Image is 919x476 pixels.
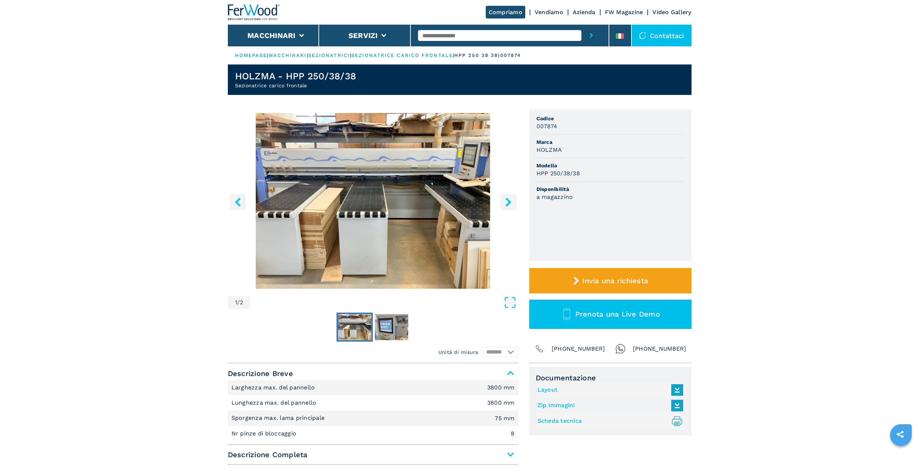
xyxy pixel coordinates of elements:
[308,53,350,58] a: sezionatrici
[231,384,317,392] p: Larghezza max. del pannello
[438,348,479,356] em: Unità di misura
[375,314,408,340] img: c94f3dc31da3f0b1ffe7abc8bee66845
[231,399,318,407] p: Lunghezza max. del pannello
[581,25,601,46] button: submit-button
[230,194,246,210] button: left-button
[535,9,563,16] a: Vendiamo
[269,53,307,58] a: macchinari
[228,4,280,20] img: Ferwood
[552,344,605,354] span: [PHONE_NUMBER]
[495,416,514,421] em: 75 mm
[231,430,298,438] p: Nr pinze di bloccaggio
[536,169,580,178] h3: HPP 250/38/38
[534,344,544,354] img: Phone
[228,380,518,442] div: Descrizione Breve
[235,300,237,305] span: 1
[652,9,691,16] a: Video Gallery
[228,313,518,342] nav: Thumbnail Navigation
[529,268,692,293] button: Invia una richiesta
[615,344,626,354] img: Whatsapp
[228,113,518,289] div: Go to Slide 1
[529,300,692,329] button: Prenota una Live Demo
[582,276,648,285] span: Invia una richiesta
[888,443,914,471] iframe: Chat
[307,53,308,58] span: |
[538,400,680,412] a: Zip Immagini
[454,52,500,59] p: hpp 250 38 38 |
[373,313,410,342] button: Go to Slide 2
[536,146,562,154] h3: HOLZMA
[536,138,684,146] span: Marca
[538,415,680,427] a: Scheda tecnica
[633,344,686,354] span: [PHONE_NUMBER]
[536,373,685,382] span: Documentazione
[235,70,356,82] h1: HOLZMA - HPP 250/38/38
[337,313,373,342] button: Go to Slide 1
[247,31,296,40] button: Macchinari
[536,122,557,130] h3: 007874
[536,162,684,169] span: Modello
[486,6,525,18] a: Compriamo
[350,53,351,58] span: |
[500,52,521,59] p: 007874
[231,414,327,422] p: Sporgenza max. lama principale
[252,296,516,309] button: Open Fullscreen
[348,31,378,40] button: Servizi
[575,310,660,318] span: Prenota una Live Demo
[487,385,515,391] em: 3800 mm
[500,194,517,210] button: right-button
[573,9,596,16] a: Azienda
[891,425,909,443] a: sharethis
[511,431,514,437] em: 8
[228,367,518,380] span: Descrizione Breve
[453,53,454,58] span: |
[235,53,267,58] a: HOMEPAGE
[237,300,240,305] span: /
[487,400,515,406] em: 3800 mm
[235,82,356,89] h2: Sezionatrice carico frontale
[228,448,518,461] span: Descrizione Completa
[639,32,646,39] img: Contattaci
[536,193,573,201] h3: a magazzino
[632,25,692,46] div: Contattaci
[536,185,684,193] span: Disponibilità
[338,314,371,340] img: cd561a69dbb6146f1ec8dc9668a7bc20
[536,115,684,122] span: Codice
[240,300,243,305] span: 2
[538,384,680,396] a: Layout
[351,53,453,58] a: sezionatrice carico frontale
[267,53,268,58] span: |
[605,9,643,16] a: FW Magazine
[228,113,518,289] img: Sezionatrice carico frontale HOLZMA HPP 250/38/38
